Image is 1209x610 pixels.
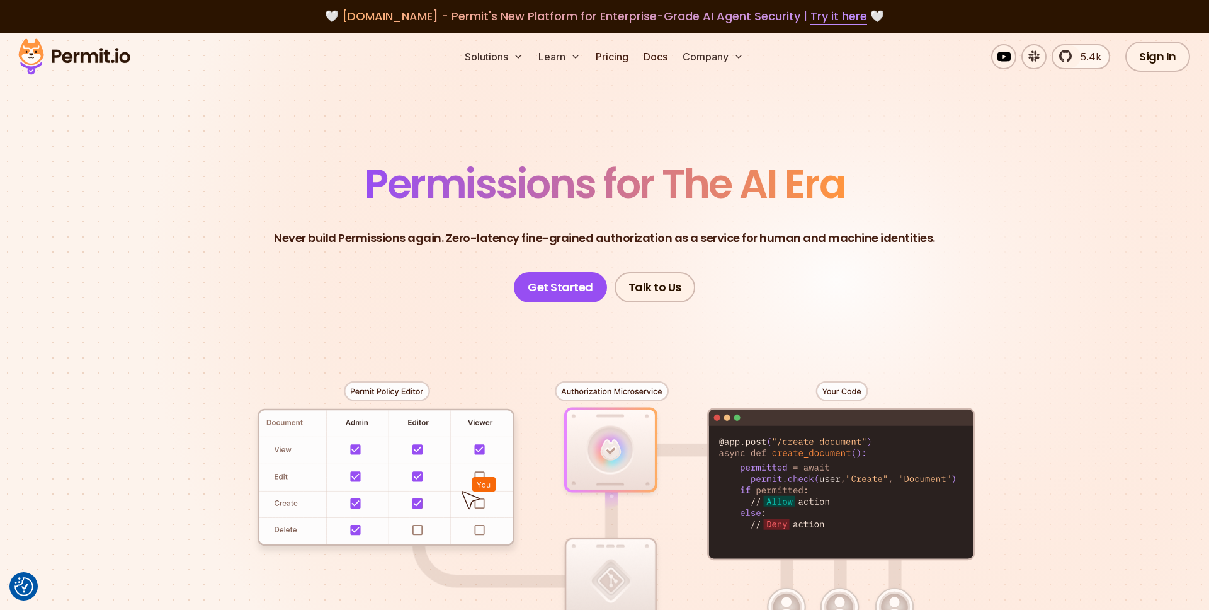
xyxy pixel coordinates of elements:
[274,229,935,247] p: Never build Permissions again. Zero-latency fine-grained authorization as a service for human and...
[810,8,867,25] a: Try it here
[533,44,586,69] button: Learn
[365,156,844,212] span: Permissions for The AI Era
[342,8,867,24] span: [DOMAIN_NAME] - Permit's New Platform for Enterprise-Grade AI Agent Security |
[514,272,607,302] a: Get Started
[591,44,633,69] a: Pricing
[678,44,749,69] button: Company
[615,272,695,302] a: Talk to Us
[1052,44,1110,69] a: 5.4k
[639,44,673,69] a: Docs
[14,577,33,596] img: Revisit consent button
[14,577,33,596] button: Consent Preferences
[13,35,136,78] img: Permit logo
[1073,49,1101,64] span: 5.4k
[1125,42,1190,72] a: Sign In
[30,8,1179,25] div: 🤍 🤍
[460,44,528,69] button: Solutions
